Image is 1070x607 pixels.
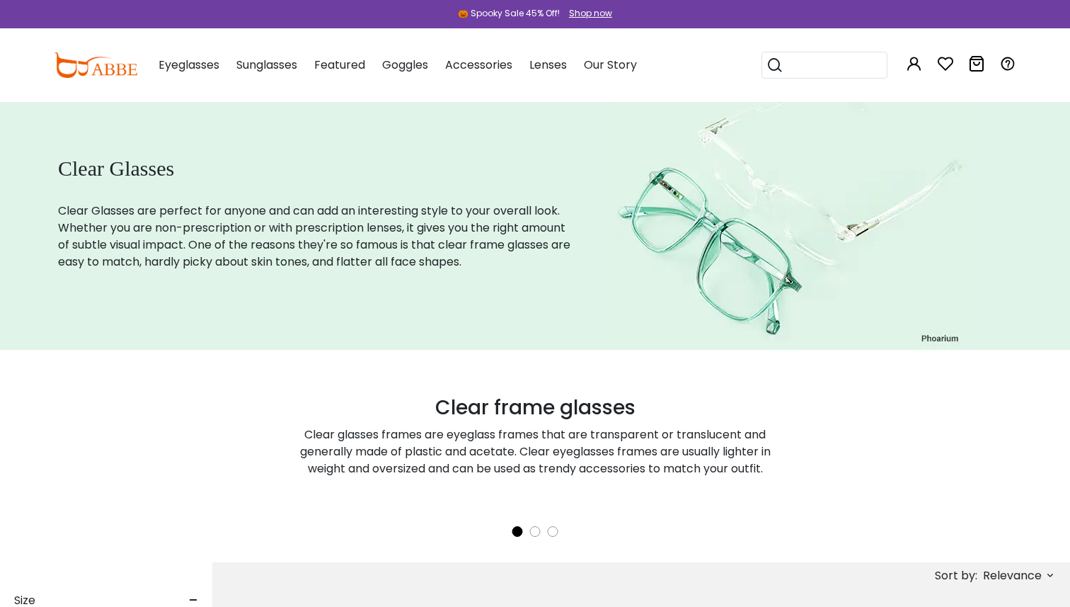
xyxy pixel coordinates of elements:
span: Accessories [445,57,512,73]
div: Shop now [569,7,612,20]
span: Sort by: [935,567,977,584]
img: abbeglasses.com [54,52,137,78]
h1: Clear Glasses [58,156,573,181]
span: Featured [314,57,365,73]
img: clear glasses [609,102,968,350]
span: Lenses [529,57,567,73]
span: Goggles [382,57,428,73]
h3: Clear frame glasses [287,396,783,420]
p: Clear Glasses are perfect for anyone and can add an interesting style to your overall look. Wheth... [58,203,573,271]
div: 🎃 Spooky Sale 45% Off! [458,7,560,20]
span: Our Story [584,57,637,73]
span: Relevance [983,563,1042,589]
span: Sunglasses [236,57,297,73]
span: Eyeglasses [159,57,219,73]
a: Shop now [562,7,612,19]
p: Clear glasses frames are eyeglass frames that are transparent or translucent and generally made o... [287,426,783,477]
